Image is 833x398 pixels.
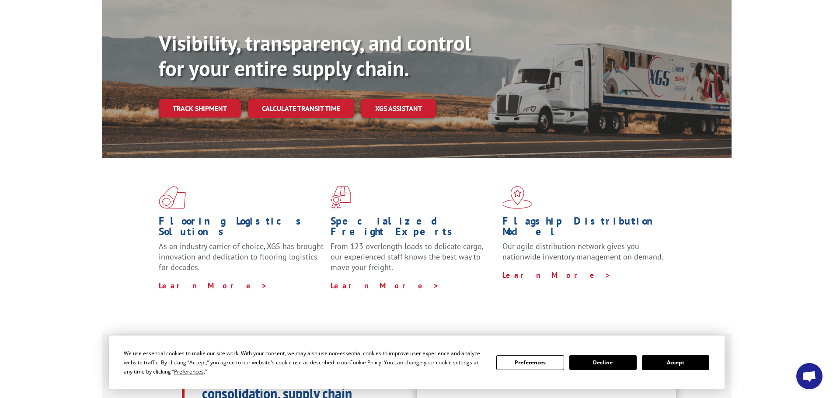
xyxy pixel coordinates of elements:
span: Cookie Policy [349,359,381,366]
div: We use essential cookies to make our site work. With your consent, we may also use non-essential ... [124,349,486,376]
button: Preferences [496,355,564,370]
span: Preferences [174,368,204,375]
img: xgs-icon-flagship-distribution-model-red [502,186,533,209]
button: Accept [642,355,709,370]
a: Track shipment [159,99,241,118]
h1: Flooring Logistics Solutions [159,216,324,241]
b: Visibility, transparency, and control for your entire supply chain. [159,29,471,82]
span: Our agile distribution network gives you nationwide inventory management on demand. [502,241,663,262]
a: Learn More > [502,270,611,280]
a: Calculate transit time [248,99,354,118]
div: Cookie Consent Prompt [109,336,725,389]
span: As an industry carrier of choice, XGS has brought innovation and dedication to flooring logistics... [159,241,324,272]
h1: Specialized Freight Experts [331,216,496,241]
button: Decline [569,355,637,370]
img: xgs-icon-focused-on-flooring-red [331,186,351,209]
h1: Flagship Distribution Model [502,216,668,241]
img: xgs-icon-total-supply-chain-intelligence-red [159,186,186,209]
a: Learn More > [331,280,439,291]
a: XGS ASSISTANT [361,99,436,118]
a: Learn More > [159,280,268,291]
a: Open chat [796,363,823,389]
p: From 123 overlength loads to delicate cargo, our experienced staff knows the best way to move you... [331,241,496,280]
